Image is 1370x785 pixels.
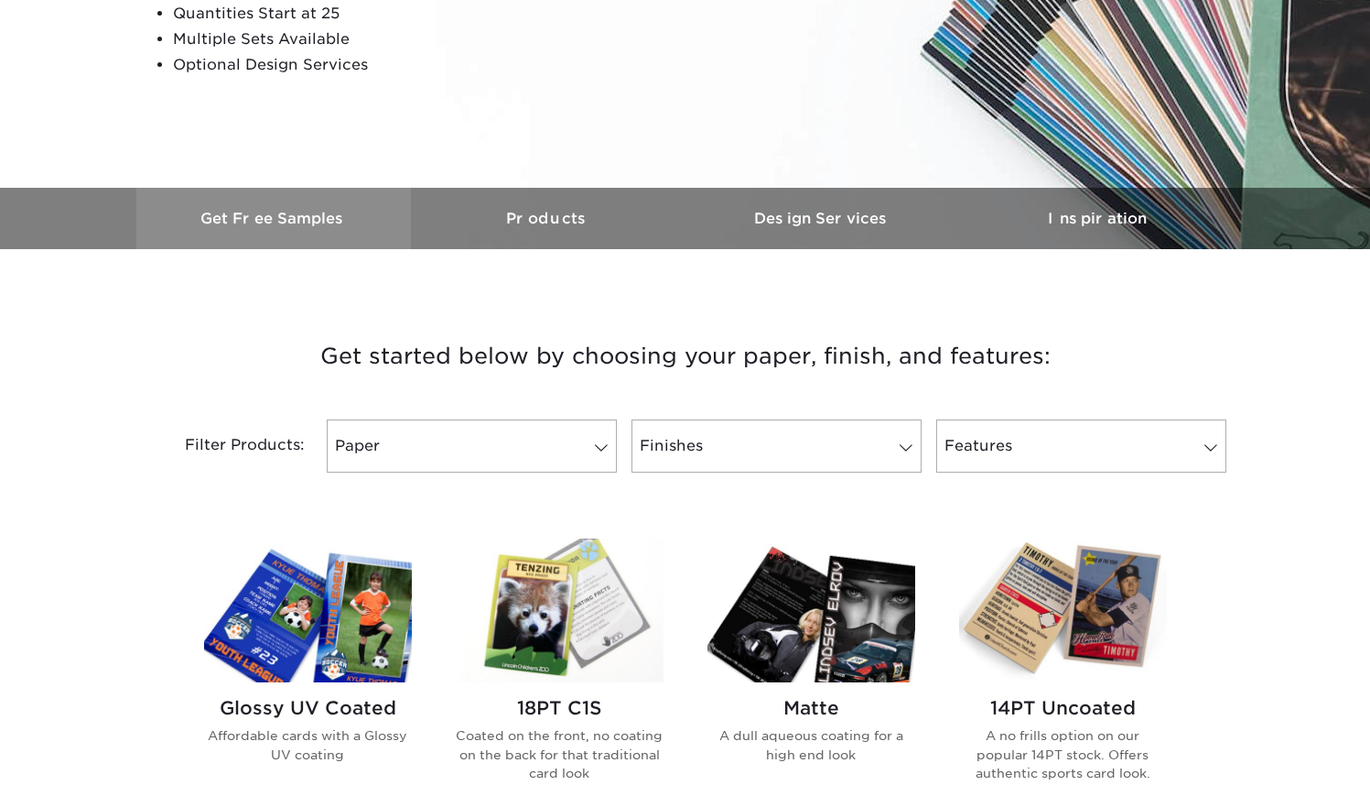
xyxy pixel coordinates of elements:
[959,697,1167,719] h2: 14PT Uncoated
[936,420,1226,473] a: Features
[456,539,663,682] img: 18PT C1S Trading Cards
[173,52,616,78] li: Optional Design Services
[685,188,960,249] a: Design Services
[136,210,411,227] h3: Get Free Samples
[707,726,915,764] p: A dull aqueous coating for a high end look
[136,420,319,473] div: Filter Products:
[204,539,412,682] img: Glossy UV Coated Trading Cards
[136,188,411,249] a: Get Free Samples
[411,210,685,227] h3: Products
[411,188,685,249] a: Products
[960,210,1235,227] h3: Inspiration
[327,420,617,473] a: Paper
[631,420,922,473] a: Finishes
[173,27,616,52] li: Multiple Sets Available
[707,697,915,719] h2: Matte
[960,188,1235,249] a: Inspiration
[150,315,1221,398] h3: Get started below by choosing your paper, finish, and features:
[959,726,1167,782] p: A no frills option on our popular 14PT stock. Offers authentic sports card look.
[456,697,663,719] h2: 18PT C1S
[456,726,663,782] p: Coated on the front, no coating on the back for that traditional card look
[204,697,412,719] h2: Glossy UV Coated
[685,210,960,227] h3: Design Services
[173,1,616,27] li: Quantities Start at 25
[204,726,412,764] p: Affordable cards with a Glossy UV coating
[959,539,1167,682] img: 14PT Uncoated Trading Cards
[707,539,915,682] img: Matte Trading Cards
